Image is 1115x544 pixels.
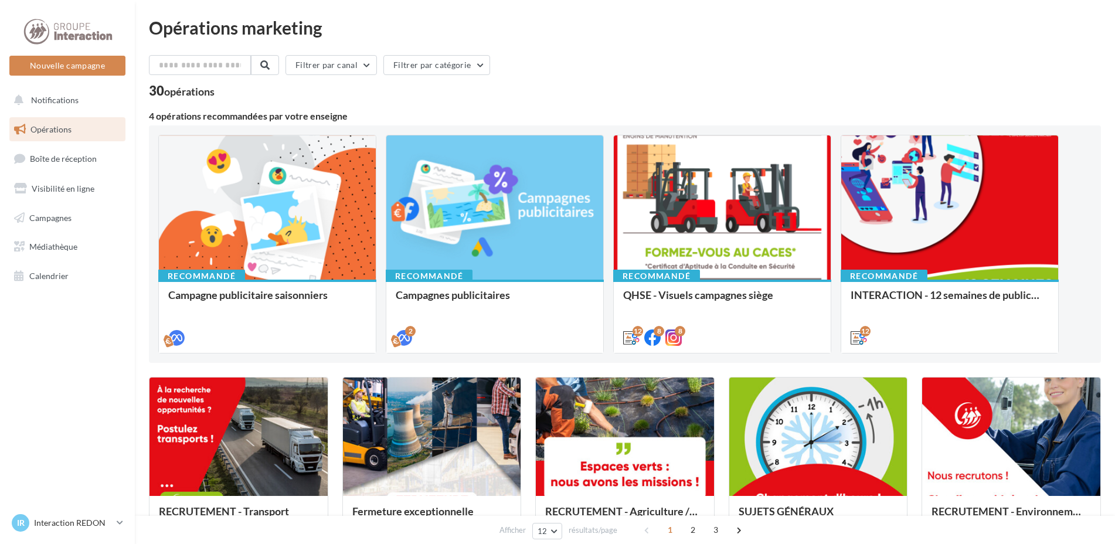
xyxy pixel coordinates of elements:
span: résultats/page [569,525,617,536]
span: Opérations [30,124,72,134]
div: Recommandé [386,270,472,283]
div: Recommandé [841,270,927,283]
div: INTERACTION - 12 semaines de publication [851,289,1049,312]
div: 30 [149,84,215,97]
span: Notifications [31,95,79,105]
div: RECRUTEMENT - Transport [159,505,318,529]
div: Recommandé [158,270,245,283]
a: Visibilité en ligne [7,176,128,201]
span: Calendrier [29,271,69,281]
div: QHSE - Visuels campagnes siège [623,289,821,312]
div: RECRUTEMENT - Environnement [932,505,1091,529]
span: 3 [706,521,725,539]
div: Campagnes publicitaires [396,289,594,312]
div: Recommandé [613,270,700,283]
a: Campagnes [7,206,128,230]
span: Boîte de réception [30,154,97,164]
div: 8 [654,326,664,336]
div: opérations [164,86,215,97]
div: Campagne publicitaire saisonniers [168,289,366,312]
div: RECRUTEMENT - Agriculture / Espaces verts [545,505,705,529]
span: IR [17,517,25,529]
div: Opérations marketing [149,19,1101,36]
span: Campagnes [29,212,72,222]
span: 12 [538,526,548,536]
a: Calendrier [7,264,128,288]
a: Boîte de réception [7,146,128,171]
div: 12 [633,326,643,336]
a: IR Interaction REDON [9,512,125,534]
div: 8 [675,326,685,336]
p: Interaction REDON [34,517,112,529]
button: 12 [532,523,562,539]
a: Opérations [7,117,128,142]
button: Nouvelle campagne [9,56,125,76]
button: Filtrer par canal [285,55,377,75]
span: Visibilité en ligne [32,183,94,193]
span: 1 [661,521,679,539]
div: 2 [405,326,416,336]
button: Notifications [7,88,123,113]
div: SUJETS GÉNÉRAUX [739,505,898,529]
div: 12 [860,326,871,336]
div: Fermeture exceptionnelle [352,505,512,529]
a: Médiathèque [7,234,128,259]
span: Afficher [499,525,526,536]
span: Médiathèque [29,242,77,251]
span: 2 [684,521,702,539]
div: 4 opérations recommandées par votre enseigne [149,111,1101,121]
button: Filtrer par catégorie [383,55,490,75]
